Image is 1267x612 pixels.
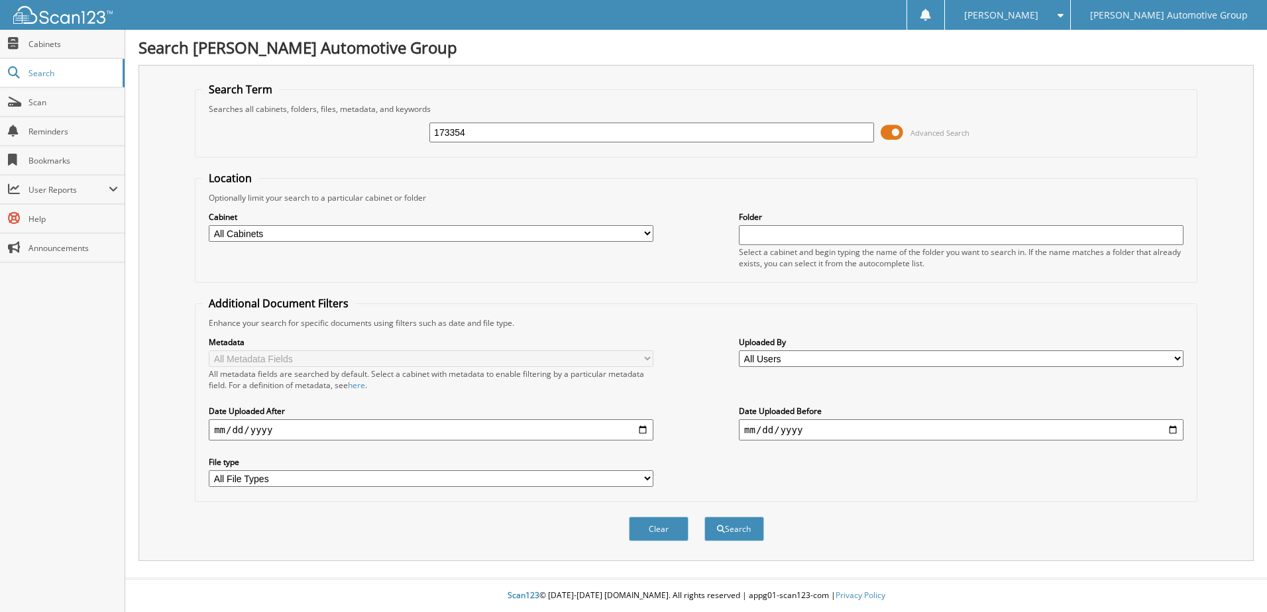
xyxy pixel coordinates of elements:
label: Uploaded By [739,336,1184,348]
label: Folder [739,211,1184,223]
img: scan123-logo-white.svg [13,6,113,24]
span: Search [28,68,116,79]
div: Select a cabinet and begin typing the name of the folder you want to search in. If the name match... [739,246,1184,269]
label: Metadata [209,336,653,348]
span: Advanced Search [910,128,969,138]
button: Search [704,517,764,541]
h1: Search [PERSON_NAME] Automotive Group [138,36,1254,58]
span: Reminders [28,126,118,137]
span: Announcements [28,242,118,254]
span: Scan [28,97,118,108]
span: Help [28,213,118,225]
span: Bookmarks [28,155,118,166]
label: Date Uploaded Before [739,405,1184,417]
span: Cabinets [28,38,118,50]
input: start [209,419,653,440]
span: [PERSON_NAME] [964,11,1038,19]
label: Date Uploaded After [209,405,653,417]
span: [PERSON_NAME] Automotive Group [1090,11,1248,19]
legend: Location [202,171,258,185]
a: Privacy Policy [836,589,885,601]
legend: Additional Document Filters [202,296,355,311]
iframe: Chat Widget [1201,548,1267,612]
a: here [348,380,365,391]
div: All metadata fields are searched by default. Select a cabinet with metadata to enable filtering b... [209,368,653,391]
label: File type [209,456,653,468]
span: Scan123 [508,589,539,601]
label: Cabinet [209,211,653,223]
button: Clear [629,517,689,541]
div: Enhance your search for specific documents using filters such as date and file type. [202,317,1190,329]
span: User Reports [28,184,109,195]
div: Optionally limit your search to a particular cabinet or folder [202,192,1190,203]
div: Searches all cabinets, folders, files, metadata, and keywords [202,103,1190,115]
div: © [DATE]-[DATE] [DOMAIN_NAME]. All rights reserved | appg01-scan123-com | [125,580,1267,612]
input: end [739,419,1184,440]
legend: Search Term [202,82,279,97]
